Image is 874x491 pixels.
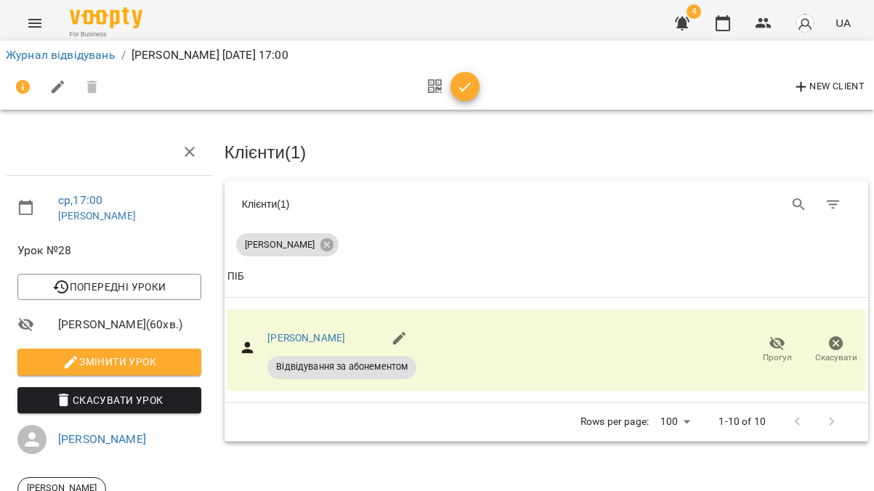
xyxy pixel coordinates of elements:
[29,278,190,296] span: Попередні уроки
[816,187,851,222] button: Фільтр
[830,9,857,36] button: UA
[782,187,817,222] button: Search
[17,387,201,413] button: Скасувати Урок
[224,181,868,227] div: Table Toolbar
[6,48,116,62] a: Журнал відвідувань
[6,46,868,64] nav: breadcrumb
[806,330,865,370] button: Скасувати
[58,210,136,222] a: [PERSON_NAME]
[815,352,857,364] span: Скасувати
[763,352,792,364] span: Прогул
[70,30,142,39] span: For Business
[655,411,695,432] div: 100
[236,233,339,256] div: [PERSON_NAME]
[719,415,765,429] p: 1-10 of 10
[17,6,52,41] button: Menu
[58,316,201,333] span: [PERSON_NAME] ( 60 хв. )
[121,46,126,64] li: /
[227,268,244,285] div: Sort
[580,415,649,429] p: Rows per page:
[17,242,201,259] span: Урок №28
[793,78,865,96] span: New Client
[227,268,865,285] span: ПІБ
[242,197,535,211] div: Клієнти ( 1 )
[17,274,201,300] button: Попередні уроки
[58,432,146,446] a: [PERSON_NAME]
[70,7,142,28] img: Voopty Logo
[795,13,815,33] img: avatar_s.png
[17,349,201,375] button: Змінити урок
[224,143,868,162] h3: Клієнти ( 1 )
[267,360,416,373] span: Відвідування за абонементом
[236,238,323,251] span: [PERSON_NAME]
[789,76,868,99] button: New Client
[267,332,345,344] a: [PERSON_NAME]
[687,4,701,19] span: 4
[835,15,851,31] span: UA
[29,353,190,370] span: Змінити урок
[29,391,190,409] span: Скасувати Урок
[227,268,244,285] div: ПІБ
[58,193,102,207] a: ср , 17:00
[131,46,288,64] p: [PERSON_NAME] [DATE] 17:00
[748,330,806,370] button: Прогул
